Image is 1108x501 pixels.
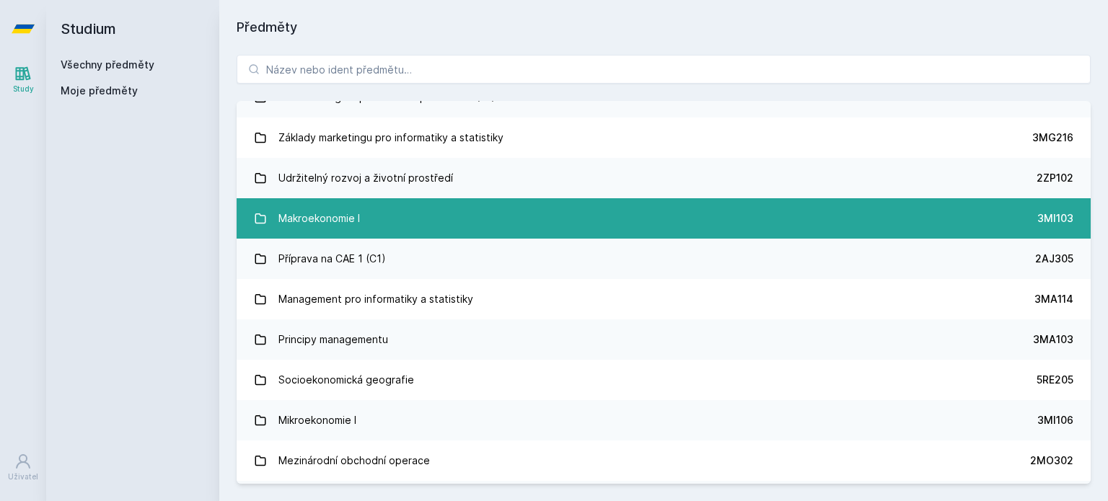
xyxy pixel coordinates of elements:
[237,360,1091,400] a: Socioekonomická geografie 5RE205
[1030,453,1073,468] div: 2MO302
[237,239,1091,279] a: Příprava na CAE 1 (C1) 2AJ305
[237,17,1091,37] h1: Předměty
[237,279,1091,319] a: Management pro informatiky a statistiky 3MA114
[278,285,473,314] div: Management pro informatiky a statistiky
[278,446,430,475] div: Mezinárodní obchodní operace
[278,164,453,192] div: Udržitelný rozvoj a životní prostředí
[1035,252,1073,266] div: 2AJ305
[1037,171,1073,185] div: 2ZP102
[237,198,1091,239] a: Makroekonomie I 3MI103
[278,365,414,394] div: Socioekonomická geografie
[278,123,504,152] div: Základy marketingu pro informatiky a statistiky
[8,471,38,482] div: Uživatel
[61,58,154,71] a: Všechny předměty
[237,400,1091,440] a: Mikroekonomie I 3MI106
[278,406,356,435] div: Mikroekonomie I
[237,55,1091,84] input: Název nebo ident předmětu…
[278,244,386,273] div: Příprava na CAE 1 (C1)
[3,58,43,102] a: Study
[278,204,360,233] div: Makroekonomie I
[1037,413,1073,427] div: 3MI106
[13,84,34,94] div: Study
[237,319,1091,360] a: Principy managementu 3MA103
[278,325,388,354] div: Principy managementu
[1034,292,1073,306] div: 3MA114
[1033,332,1073,347] div: 3MA103
[237,158,1091,198] a: Udržitelný rozvoj a životní prostředí 2ZP102
[61,84,138,98] span: Moje předměty
[3,445,43,489] a: Uživatel
[1037,373,1073,387] div: 5RE205
[1037,211,1073,226] div: 3MI103
[237,440,1091,481] a: Mezinárodní obchodní operace 2MO302
[237,118,1091,158] a: Základy marketingu pro informatiky a statistiky 3MG216
[1032,130,1073,145] div: 3MG216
